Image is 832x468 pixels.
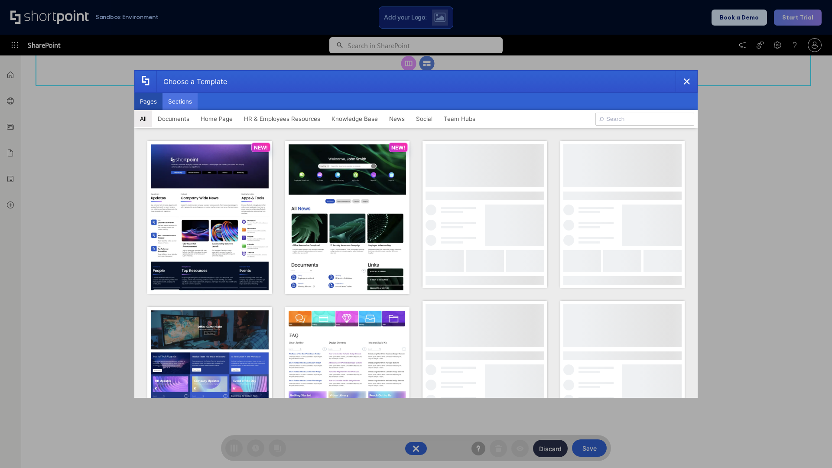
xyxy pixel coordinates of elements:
button: Sections [162,93,198,110]
button: Knowledge Base [326,110,383,127]
p: NEW! [391,144,405,151]
button: All [134,110,152,127]
button: Home Page [195,110,238,127]
input: Search [595,113,694,126]
button: HR & Employees Resources [238,110,326,127]
p: NEW! [254,144,268,151]
button: Pages [134,93,162,110]
div: Choose a Template [156,71,227,92]
button: Social [410,110,438,127]
button: Team Hubs [438,110,481,127]
button: Documents [152,110,195,127]
div: template selector [134,70,698,398]
iframe: Chat Widget [789,426,832,468]
button: News [383,110,410,127]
